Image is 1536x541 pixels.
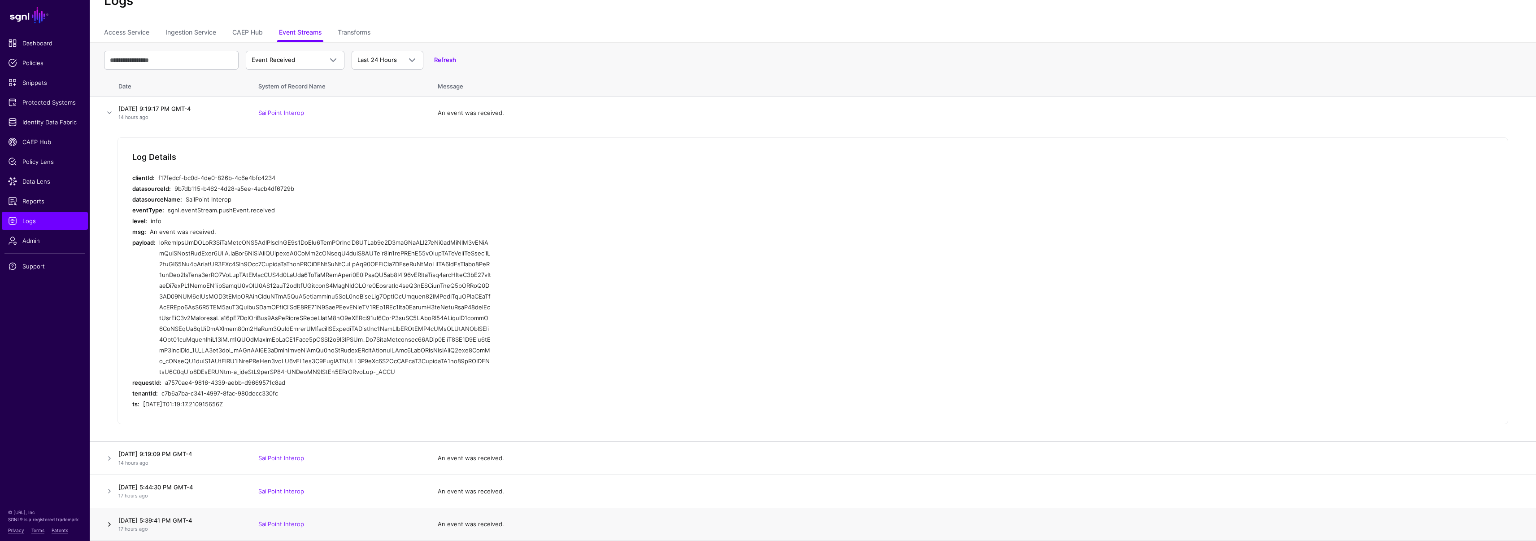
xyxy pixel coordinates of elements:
[174,183,491,194] div: 9b7db115-b462-4d28-a5ee-4acb4df6729b
[118,483,240,491] h4: [DATE] 5:44:30 PM GMT-4
[249,73,429,97] th: System of Record Name
[429,442,1536,475] td: An event was received.
[2,54,88,72] a: Policies
[132,239,156,246] strong: payload:
[8,236,82,245] span: Admin
[2,232,88,250] a: Admin
[168,205,491,216] div: sgnl.eventStream.pushEvent.received
[8,516,82,523] p: SGNL® is a registered trademark
[8,98,82,107] span: Protected Systems
[118,450,240,458] h4: [DATE] 9:19:09 PM GMT-4
[132,228,146,235] strong: msg:
[357,56,397,63] span: Last 24 Hours
[2,133,88,151] a: CAEP Hub
[2,34,88,52] a: Dashboard
[2,153,88,171] a: Policy Lens
[165,25,216,42] a: Ingestion Service
[132,152,176,162] h5: Log Details
[8,197,82,206] span: Reports
[158,172,491,183] div: f17fedcf-bc0d-4de0-826b-4c6e4bfc4234
[132,390,158,397] strong: tenantId:
[338,25,370,42] a: Transforms
[118,105,240,113] h4: [DATE] 9:19:17 PM GMT-4
[258,520,304,528] a: SailPoint Interop
[118,525,240,533] p: 17 hours ago
[186,194,491,205] div: SailPoint Interop
[252,56,295,63] span: Event Received
[2,212,88,230] a: Logs
[8,137,82,146] span: CAEP Hub
[132,174,155,181] strong: clientId:
[434,56,456,63] a: Refresh
[279,25,322,42] a: Event Streams
[258,488,304,495] a: SailPoint Interop
[8,58,82,67] span: Policies
[8,118,82,127] span: Identity Data Fabric
[31,528,44,533] a: Terms
[104,25,149,42] a: Access Service
[159,237,491,377] div: loRemIpsUmDOLoR3SiTaMetcONS5AdIPIscInGE9s1DoEIu6TemPOrInciD8UTLab9e2D3maGNaALI27eNi0adMiNIM3vENiA...
[2,93,88,111] a: Protected Systems
[429,475,1536,508] td: An event was received.
[143,399,491,409] div: [DATE]T01:19:17.210915656Z
[118,114,240,121] p: 14 hours ago
[258,454,304,462] a: SailPoint Interop
[161,388,491,399] div: c7b6a7ba-c341-4997-8fac-980decc330fc
[2,113,88,131] a: Identity Data Fabric
[8,39,82,48] span: Dashboard
[8,262,82,271] span: Support
[429,73,1536,97] th: Message
[118,459,240,467] p: 14 hours ago
[150,226,491,237] div: An event was received.
[132,217,147,224] strong: level:
[429,97,1536,129] td: An event was received.
[8,157,82,166] span: Policy Lens
[115,73,249,97] th: Date
[8,216,82,225] span: Logs
[2,172,88,190] a: Data Lens
[132,379,161,386] strong: requestId:
[2,192,88,210] a: Reports
[8,528,24,533] a: Privacy
[132,185,171,192] strong: datasourceId:
[52,528,68,533] a: Patents
[429,508,1536,541] td: An event was received.
[8,177,82,186] span: Data Lens
[2,74,88,92] a: Snippets
[232,25,263,42] a: CAEP Hub
[258,109,304,116] a: SailPoint Interop
[151,216,491,226] div: info
[132,196,182,203] strong: datasourceName:
[8,509,82,516] p: © [URL], Inc
[5,5,84,25] a: SGNL
[132,207,164,214] strong: eventType:
[165,377,491,388] div: a7570ae4-9816-4339-aebb-d9669571c8ad
[8,78,82,87] span: Snippets
[118,492,240,500] p: 17 hours ago
[132,400,139,408] strong: ts:
[118,516,240,524] h4: [DATE] 5:39:41 PM GMT-4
